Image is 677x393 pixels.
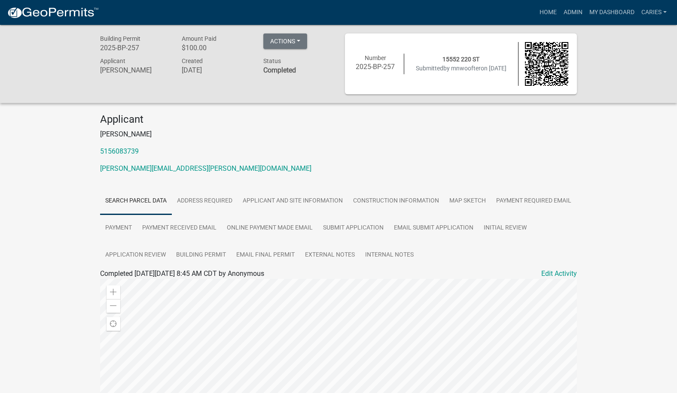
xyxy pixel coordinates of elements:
[365,54,386,61] span: Number
[263,66,296,74] strong: Completed
[100,57,125,64] span: Applicant
[442,56,479,63] span: 15552 220 ST
[444,187,491,215] a: Map Sketch
[137,215,222,242] a: Payment Received Email
[416,65,506,72] span: Submitted on [DATE]
[100,187,172,215] a: Search Parcel Data
[172,187,238,215] a: Address Required
[182,44,250,52] h6: $100.00
[560,4,586,21] a: Admin
[443,65,481,72] span: by mnwoofter
[182,57,203,64] span: Created
[182,66,250,74] h6: [DATE]
[100,269,264,278] span: Completed [DATE][DATE] 8:45 AM CDT by Anonymous
[100,66,169,74] h6: [PERSON_NAME]
[100,113,577,126] h4: Applicant
[238,187,348,215] a: Applicant and Site Information
[479,215,532,242] a: Initial Review
[107,285,120,299] div: Zoom in
[100,215,137,242] a: Payment
[182,35,217,42] span: Amount Paid
[389,215,479,242] a: Email Submit Application
[100,44,169,52] h6: 2025-BP-257
[107,299,120,313] div: Zoom out
[171,242,231,269] a: Building Permit
[263,33,307,49] button: Actions
[491,187,576,215] a: Payment Required Email
[100,35,140,42] span: Building Permit
[100,129,577,139] p: [PERSON_NAME]
[348,187,444,215] a: Construction Information
[318,215,389,242] a: Submit Application
[100,164,311,172] a: [PERSON_NAME][EMAIL_ADDRESS][PERSON_NAME][DOMAIN_NAME]
[263,57,281,64] span: Status
[100,242,171,269] a: Application Review
[586,4,638,21] a: My Dashboard
[354,63,397,71] h6: 2025-BP-257
[107,317,120,331] div: Find my location
[541,269,577,279] a: Edit Activity
[222,215,318,242] a: Online Payment Made Email
[536,4,560,21] a: Home
[100,147,139,155] a: 5156083739
[231,242,300,269] a: Email Final Permit
[300,242,360,269] a: External Notes
[525,42,569,86] img: QR code
[360,242,419,269] a: Internal Notes
[638,4,670,21] a: CarieS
